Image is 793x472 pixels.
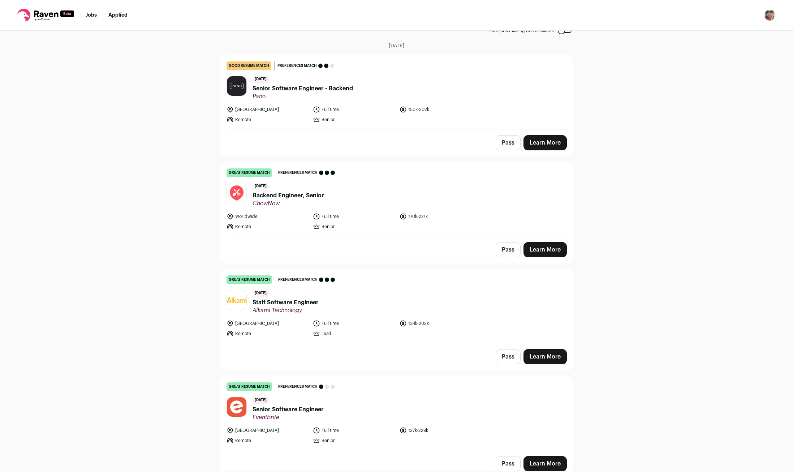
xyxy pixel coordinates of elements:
div: good resume match [227,61,271,70]
li: 170k-221k [400,213,482,220]
a: great resume match Preferences match [DATE] Senior Software Engineer Eventbrite [GEOGRAPHIC_DATA]... [221,377,573,450]
img: 2831418-medium_jpg [764,9,776,21]
button: Pass [496,456,521,471]
img: 30f2d7c96d74c59bb225f22fd607278207284c290477e370201cad183887230c.jpg [227,183,246,203]
span: [DATE] [253,76,269,83]
li: 127k-229k [400,427,482,434]
li: Remote [227,330,309,337]
a: Learn More [523,456,567,471]
a: great resume match Preferences match [DATE] Backend Engineer, Senior ChowNow Worldwide Full time ... [221,163,573,236]
button: Pass [496,349,521,364]
span: Preferences match [278,169,318,176]
img: ca605becdc6123622f8cf29478781bbdb28cc1660f6e382918c244203eb32ca9.jpg [227,397,246,417]
li: Remote [227,437,309,444]
li: [GEOGRAPHIC_DATA] [227,427,309,434]
a: Learn More [523,135,567,150]
a: Learn More [523,242,567,257]
li: [GEOGRAPHIC_DATA] [227,320,309,327]
li: Senior [313,116,395,123]
li: Remote [227,116,309,123]
img: c8f12d2ae5e4bea18977cd045833388b80ff4d44ec365854a3e24d94081ce1e2.jpg [227,76,246,96]
a: great resume match Preferences match [DATE] Staff Software Engineer Alkami Technology [GEOGRAPHIC... [221,270,573,343]
li: Full time [313,320,395,327]
li: [GEOGRAPHIC_DATA] [227,106,309,113]
div: great resume match [227,382,272,391]
span: Backend Engineer, Senior [253,191,324,200]
span: Senior Software Engineer - Backend [253,84,353,93]
span: [DATE] [253,397,269,404]
span: Staff Software Engineer [253,298,319,307]
span: Senior Software Engineer [253,405,324,414]
div: great resume match [227,168,272,177]
button: Open dropdown [764,9,776,21]
span: [DATE] [389,42,404,50]
li: Worldwide [227,213,309,220]
li: Senior [313,437,395,444]
button: Pass [496,135,521,150]
a: Applied [108,13,128,18]
img: c845aac2789c1b30fdc3eb4176dac537391df06ed23acd8e89f60a323ad6dbd0.png [227,297,246,303]
a: Learn More [523,349,567,364]
span: Preferences match [278,276,318,283]
span: Eventbrite [253,414,324,421]
a: good resume match Preferences match [DATE] Senior Software Engineer - Backend Pano [GEOGRAPHIC_DA... [221,56,573,129]
li: Full time [313,106,395,113]
span: [DATE] [253,183,269,190]
li: 150k-202k [400,106,482,113]
span: ChowNow [253,200,324,207]
span: [DATE] [253,290,269,297]
li: Lead [313,330,395,337]
span: Alkami Technology [253,307,319,314]
li: 134k-202k [400,320,482,327]
li: Remote [227,223,309,230]
li: Full time [313,213,395,220]
span: Preferences match [277,62,317,69]
span: Pano [253,93,353,100]
span: Preferences match [278,383,318,390]
li: Senior [313,223,395,230]
div: great resume match [227,275,272,284]
li: Full time [313,427,395,434]
button: Pass [496,242,521,257]
span: Hide jobs missing dealbreakers? [488,28,555,34]
a: Jobs [86,13,97,18]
